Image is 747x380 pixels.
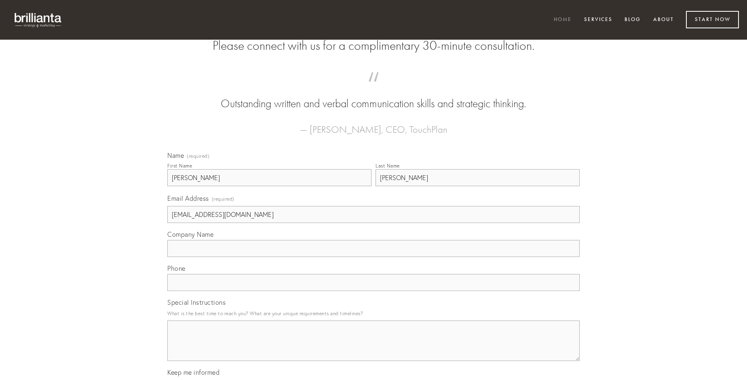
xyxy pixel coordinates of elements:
[212,193,234,204] span: (required)
[376,163,400,169] div: Last Name
[167,368,219,376] span: Keep me informed
[167,230,213,238] span: Company Name
[180,112,567,138] figcaption: — [PERSON_NAME], CEO, TouchPlan
[180,80,567,96] span: “
[167,308,580,319] p: What is the best time to reach you? What are your unique requirements and timelines?
[167,194,209,202] span: Email Address
[167,38,580,53] h2: Please connect with us for a complimentary 30-minute consultation.
[8,8,69,32] img: brillianta - research, strategy, marketing
[167,298,226,306] span: Special Instructions
[167,163,192,169] div: First Name
[167,264,186,272] span: Phone
[648,13,679,27] a: About
[579,13,618,27] a: Services
[167,151,184,159] span: Name
[549,13,577,27] a: Home
[686,11,739,28] a: Start Now
[180,80,567,112] blockquote: Outstanding written and verbal communication skills and strategic thinking.
[187,154,209,159] span: (required)
[619,13,646,27] a: Blog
